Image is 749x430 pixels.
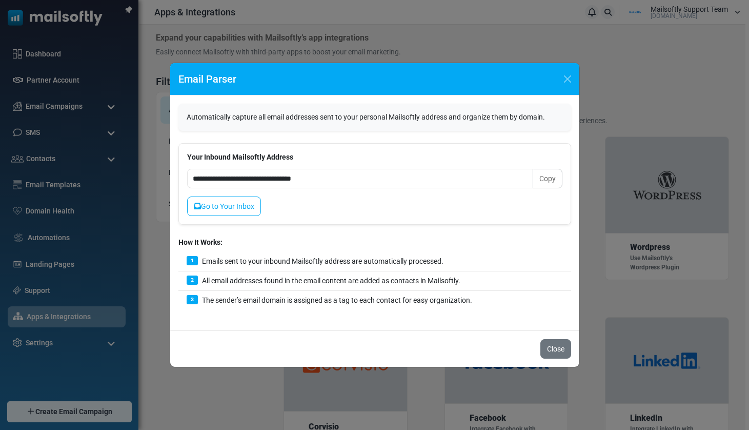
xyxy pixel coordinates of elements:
[187,276,198,285] span: 2
[187,295,198,304] span: 3
[187,256,198,265] span: 1
[178,291,571,310] div: The sender’s email domain is assigned as a tag to each contact for easy organization.
[187,112,563,123] p: Automatically capture all email addresses sent to your personal Mailsoftly address and organize t...
[540,339,571,359] button: Close
[178,271,571,291] div: All email addresses found in the email content are added as contacts in Mailsoftly.
[178,252,571,271] div: Emails sent to your inbound Mailsoftly address are automatically processed.
[560,71,575,87] button: Close
[533,169,562,188] button: Copy
[187,197,261,216] a: Go to Your Inbox
[187,152,293,163] label: Your Inbound Mailsoftly Address
[178,237,222,248] label: How It Works:
[178,71,236,87] h5: Email Parser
